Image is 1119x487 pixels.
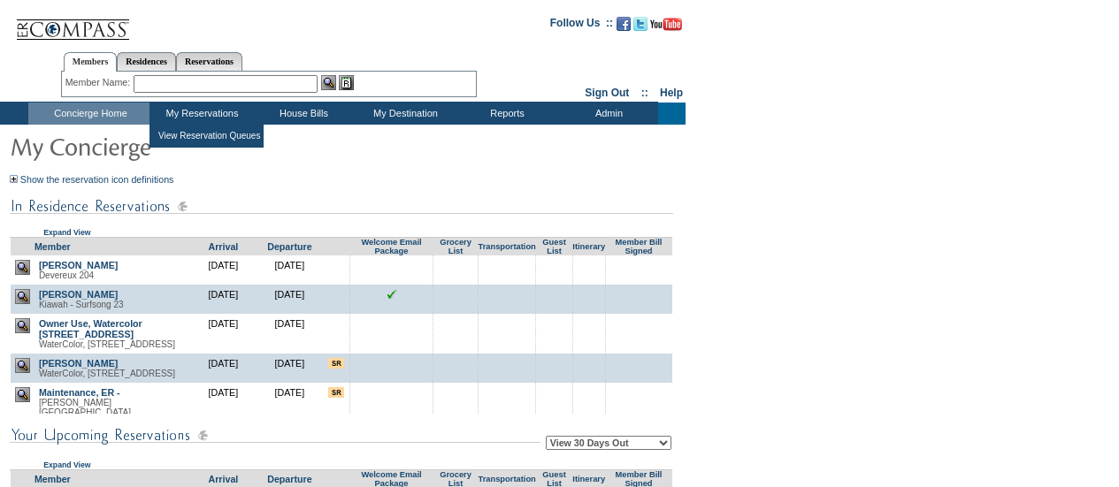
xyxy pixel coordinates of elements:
a: Show the reservation icon definitions [20,174,174,185]
span: Devereux 204 [39,270,94,280]
img: blank.gif [391,260,392,261]
td: [DATE] [257,285,323,314]
img: Show the reservation icon definitions [10,175,18,183]
a: Maintenance, ER - [39,387,120,398]
img: blank.gif [639,289,640,290]
a: Follow us on Twitter [633,22,648,33]
td: [DATE] [190,383,257,431]
img: view [15,358,30,373]
span: [PERSON_NAME][GEOGRAPHIC_DATA], [STREET_ADDRESS] [39,398,134,427]
img: blank.gif [588,318,589,319]
img: blank.gif [639,260,640,261]
a: Member [34,241,71,252]
a: Help [660,87,683,99]
td: [DATE] [257,383,323,431]
img: Follow us on Twitter [633,17,648,31]
img: blank.gif [554,318,555,319]
td: Follow Us :: [550,15,613,36]
a: Reservations [176,52,242,71]
td: View Reservation Queues [154,127,262,144]
a: Itinerary [572,242,605,251]
img: blank.gif [554,289,555,290]
a: Become our fan on Facebook [617,22,631,33]
img: view [15,260,30,275]
img: blank.gif [554,358,555,359]
img: blank.gif [588,387,589,388]
img: view [15,318,30,333]
img: blank.gif [588,358,589,359]
img: blank.gif [588,260,589,261]
img: blank.gif [391,387,392,388]
span: Kiawah - Surfsong 23 [39,300,124,309]
td: [DATE] [190,314,257,354]
a: Welcome Email Package [361,238,421,255]
td: Concierge Home [28,103,149,125]
a: Sign Out [585,87,629,99]
td: [DATE] [190,354,257,383]
input: There are special requests for this reservation! [328,387,344,398]
img: blank.gif [507,289,508,290]
a: Transportation [478,242,535,251]
td: My Reservations [149,103,251,125]
a: Member Bill Signed [616,238,663,255]
a: Transportation [478,475,535,483]
td: [DATE] [190,285,257,314]
a: Expand View [43,228,90,237]
input: There are special requests for this reservation! [328,358,344,369]
span: :: [641,87,648,99]
img: Become our fan on Facebook [617,17,631,31]
img: subTtlConUpcomingReservatio.gif [10,424,540,446]
img: view [15,387,30,402]
a: [PERSON_NAME] [39,289,118,300]
img: blank.gif [554,260,555,261]
img: blank.gif [507,387,508,388]
a: Member [34,474,71,484]
a: Grocery List [440,238,471,255]
img: view [15,289,30,304]
img: blank.gif [507,358,508,359]
td: [DATE] [190,255,257,285]
span: WaterColor, [STREET_ADDRESS] [39,369,175,378]
img: blank.gif [554,387,555,388]
span: WaterColor, [STREET_ADDRESS] [39,339,175,349]
img: blank.gif [639,387,640,388]
img: Compass Home [15,4,130,41]
td: [DATE] [257,354,323,383]
a: Itinerary [572,475,605,483]
a: Owner Use, Watercolor [STREET_ADDRESS] [39,318,142,339]
td: Reports [455,103,556,125]
a: [PERSON_NAME] [39,260,118,270]
img: blank.gif [588,289,589,290]
a: [PERSON_NAME] [39,358,118,369]
img: blank.gif [391,318,392,319]
td: Admin [556,103,658,125]
img: View [321,75,336,90]
a: Arrival [209,241,239,252]
a: Guest List [542,238,565,255]
a: Departure [267,474,311,484]
a: Arrival [209,474,239,484]
img: Subscribe to our YouTube Channel [650,18,682,31]
td: [DATE] [257,314,323,354]
img: blank.gif [639,358,640,359]
div: Member Name: [65,75,134,90]
a: Expand View [43,460,90,469]
img: blank.gif [639,318,640,319]
img: chkSmaller.gif [387,289,397,300]
td: My Destination [353,103,455,125]
a: Subscribe to our YouTube Channel [650,22,682,33]
td: House Bills [251,103,353,125]
a: Members [64,52,118,72]
img: blank.gif [507,260,508,261]
td: [DATE] [257,255,323,285]
img: blank.gif [507,318,508,319]
a: Residences [117,52,176,71]
img: blank.gif [391,358,392,359]
img: Reservations [339,75,354,90]
a: Departure [267,241,311,252]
